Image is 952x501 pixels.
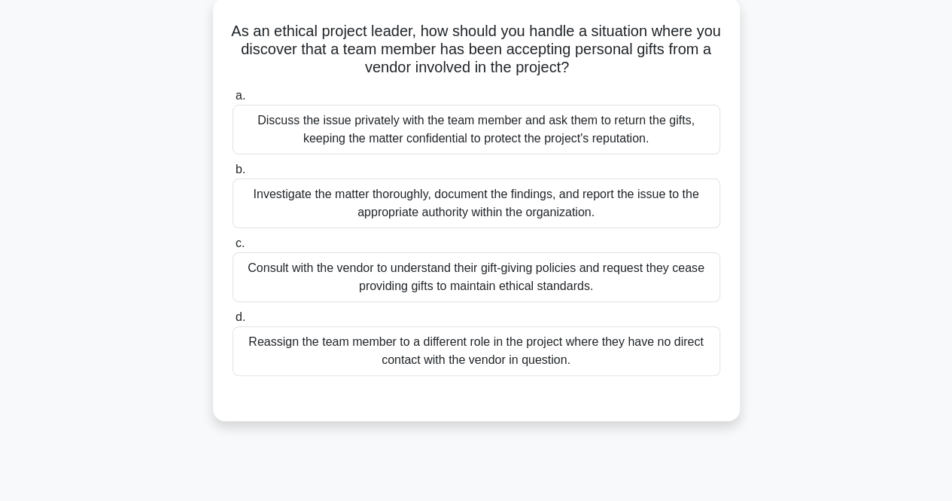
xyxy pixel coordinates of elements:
[236,89,245,102] span: a.
[233,252,720,302] div: Consult with the vendor to understand their gift-giving policies and request they cease providing...
[233,179,720,228] div: Investigate the matter thoroughly, document the findings, and report the issue to the appropriate...
[231,22,722,78] h5: As an ethical project leader, how should you handle a situation where you discover that a team me...
[236,163,245,176] span: b.
[233,326,720,376] div: Reassign the team member to a different role in the project where they have no direct contact wit...
[233,105,720,154] div: Discuss the issue privately with the team member and ask them to return the gifts, keeping the ma...
[236,237,245,249] span: c.
[236,310,245,323] span: d.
